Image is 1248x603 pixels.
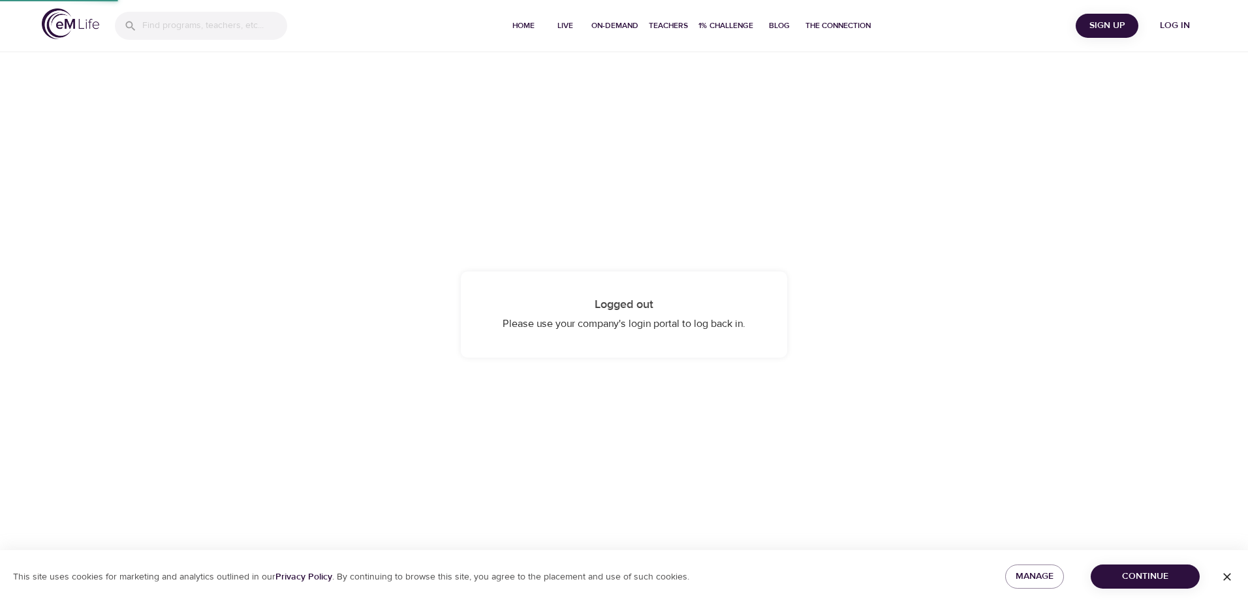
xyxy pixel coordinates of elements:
[1144,14,1206,38] button: Log in
[550,19,581,33] span: Live
[42,8,99,39] img: logo
[1091,564,1200,589] button: Continue
[1005,564,1064,589] button: Manage
[805,19,871,33] span: The Connection
[142,12,287,40] input: Find programs, teachers, etc...
[1081,18,1133,34] span: Sign Up
[1016,568,1053,585] span: Manage
[487,298,761,312] h4: Logged out
[508,19,539,33] span: Home
[275,571,332,583] a: Privacy Policy
[1149,18,1201,34] span: Log in
[1076,14,1138,38] button: Sign Up
[764,19,795,33] span: Blog
[649,19,688,33] span: Teachers
[698,19,753,33] span: 1% Challenge
[591,19,638,33] span: On-Demand
[503,317,745,330] span: Please use your company's login portal to log back in.
[1101,568,1189,585] span: Continue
